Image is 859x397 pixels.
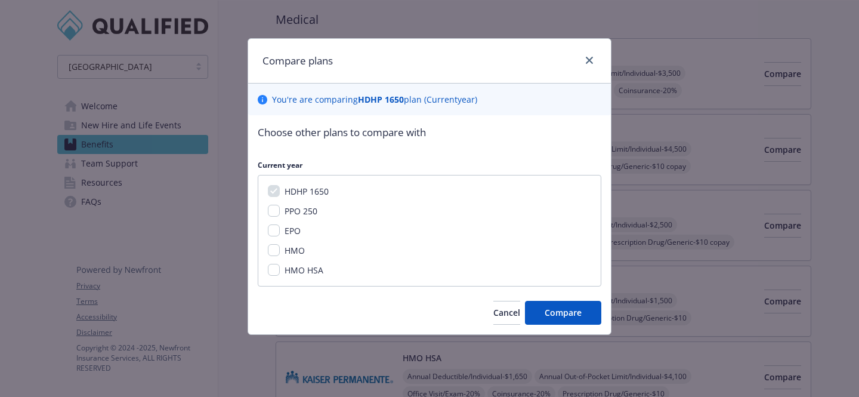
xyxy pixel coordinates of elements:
[285,245,305,256] span: HMO
[262,53,333,69] h1: Compare plans
[272,93,477,106] p: You ' re are comparing plan ( Current year)
[285,205,317,217] span: PPO 250
[493,307,520,318] span: Cancel
[285,186,329,197] span: HDHP 1650
[493,301,520,325] button: Cancel
[358,94,404,105] b: HDHP 1650
[285,225,301,236] span: EPO
[285,264,323,276] span: HMO HSA
[545,307,582,318] span: Compare
[582,53,597,67] a: close
[258,125,601,140] p: Choose other plans to compare with
[258,160,601,170] p: Current year
[525,301,601,325] button: Compare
